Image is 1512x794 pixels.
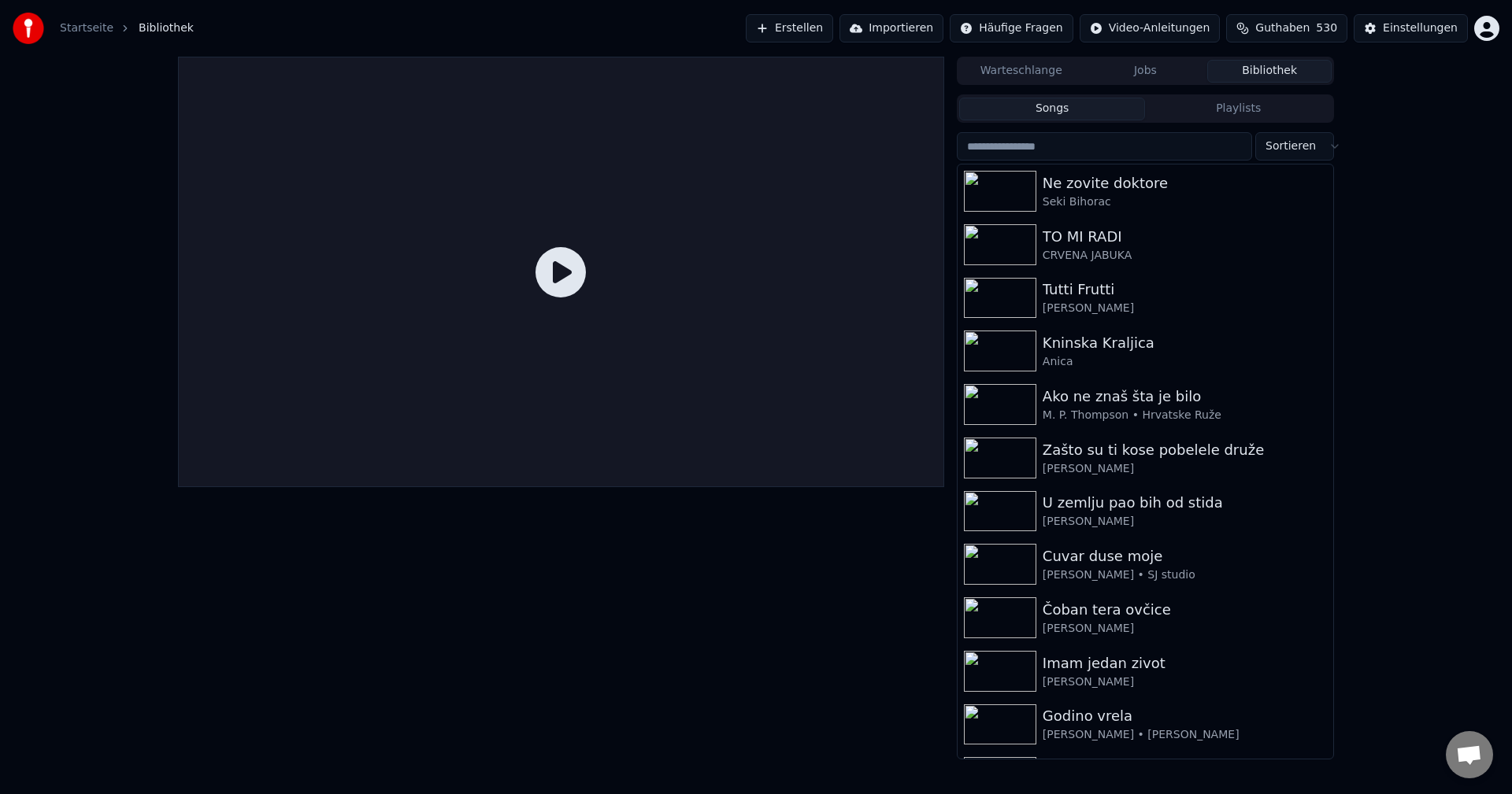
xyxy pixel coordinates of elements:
[746,14,833,42] button: Erstellen
[1207,60,1332,83] button: Bibliothek
[1043,705,1327,727] div: Godino vrela
[1043,226,1327,248] div: TO MI RADI
[1080,14,1221,42] button: Video-Anleitungen
[1043,545,1327,567] div: Cuvar duse moje
[839,14,943,42] button: Importieren
[1043,439,1327,461] div: Zašto su ti kose pobelele druže
[1316,20,1337,36] span: 530
[1043,652,1327,674] div: Imam jedan zivot
[1226,14,1347,42] button: Guthaben530
[1383,20,1458,36] div: Einstellungen
[1145,98,1332,120] button: Playlists
[1043,461,1327,477] div: [PERSON_NAME]
[60,20,194,36] nav: breadcrumb
[1043,599,1327,621] div: Čoban tera ovčice
[1043,172,1327,194] div: Ne zovite doktore
[1043,248,1327,264] div: CRVENA JABUKA
[1043,386,1327,408] div: Ako ne znaš šta je bilo
[959,60,1084,83] button: Warteschlange
[1043,567,1327,583] div: [PERSON_NAME] • SJ studio
[959,98,1146,120] button: Songs
[13,13,44,44] img: youka
[1354,14,1468,42] button: Einstellungen
[1043,301,1327,316] div: [PERSON_NAME]
[139,20,194,36] span: Bibliothek
[1255,20,1310,36] span: Guthaben
[1043,492,1327,514] div: U zemlju pao bih od stida
[1084,60,1208,83] button: Jobs
[1043,514,1327,530] div: [PERSON_NAME]
[1043,674,1327,690] div: [PERSON_NAME]
[1043,332,1327,354] div: Kninska Kraljica
[1043,727,1327,743] div: [PERSON_NAME] • [PERSON_NAME]
[1043,279,1327,301] div: Tutti Frutti
[1446,731,1493,778] a: Chat öffnen
[950,14,1073,42] button: Häufige Fragen
[1043,194,1327,210] div: Seki Bihorac
[60,20,113,36] a: Startseite
[1043,408,1327,423] div: M. P. Thompson • Hrvatske Ruže
[1043,354,1327,370] div: Anica
[1266,138,1316,154] span: Sortieren
[1043,621,1327,637] div: [PERSON_NAME]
